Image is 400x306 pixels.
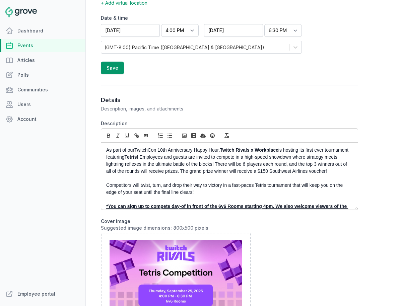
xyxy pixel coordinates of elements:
label: Cover image [101,218,358,231]
p: Competitors will twist, turn, and drop their way to victory in a fast-paces Tetris tournament tha... [106,182,349,196]
strong: Twitch Rivals x Workplace [220,147,278,153]
p: As part of our , is hosting its first ever tournament featuring ! Employees and guests are invite... [106,147,349,175]
div: (GMT-8:00) Pacific Time ([GEOGRAPHIC_DATA] & [GEOGRAPHIC_DATA]) [105,44,264,51]
p: Description, images, and attachments [101,105,358,112]
img: Grove [5,7,37,17]
label: Description [101,120,358,127]
button: Save [101,62,124,74]
input: End date [204,24,263,37]
u: *You can sign up to compete day-of in front of the 6v6 Rooms starting 4pm. We also welcome viewer... [106,204,348,216]
strong: Tetris [124,154,137,160]
h3: Details [101,96,358,104]
input: Start date [101,24,160,37]
a: TwitchCon 10th Anniversary Happy Hour [134,147,218,153]
label: Date & time [101,15,302,21]
div: Suggested image dimensions: 800x500 pixels [101,225,358,231]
